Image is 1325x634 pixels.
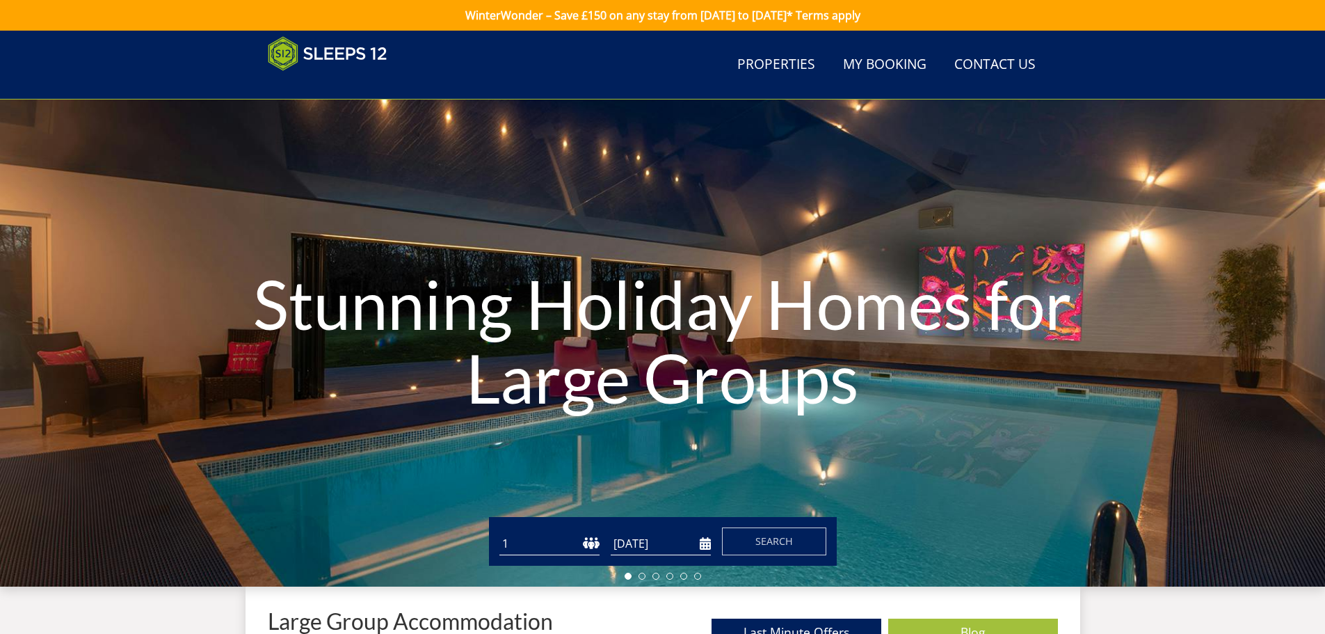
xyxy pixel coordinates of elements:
span: Search [755,534,793,548]
a: Properties [732,49,821,81]
p: Large Group Accommodation [268,609,553,633]
a: My Booking [837,49,932,81]
iframe: Customer reviews powered by Trustpilot [261,79,407,91]
img: Sleeps 12 [268,36,387,71]
button: Search [722,528,826,555]
input: Arrival Date [611,532,711,555]
a: Contact Us [949,49,1041,81]
h1: Stunning Holiday Homes for Large Groups [199,239,1127,442]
